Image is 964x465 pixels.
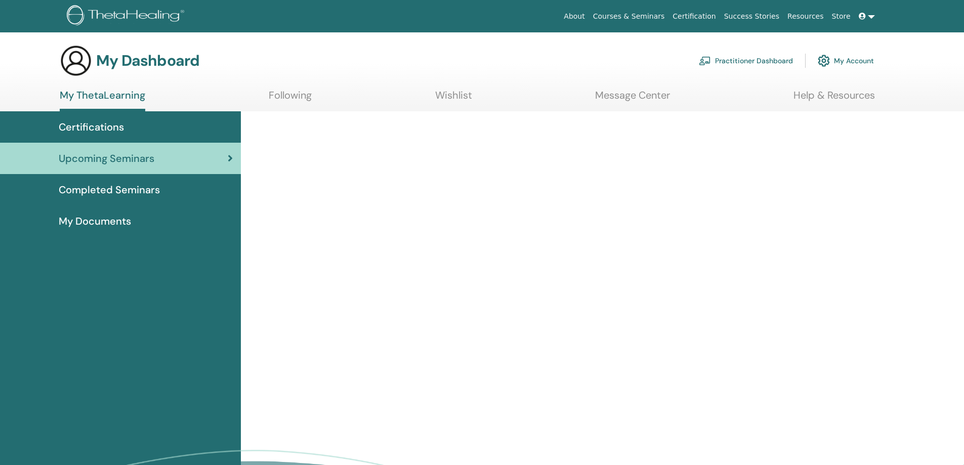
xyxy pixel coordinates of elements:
a: About [560,7,589,26]
a: Courses & Seminars [589,7,669,26]
span: Certifications [59,119,124,135]
a: Following [269,89,312,109]
a: Wishlist [435,89,472,109]
a: Practitioner Dashboard [699,50,793,72]
img: cog.svg [818,52,830,69]
a: Certification [668,7,720,26]
a: Success Stories [720,7,783,26]
img: generic-user-icon.jpg [60,45,92,77]
a: My Account [818,50,874,72]
img: chalkboard-teacher.svg [699,56,711,65]
a: My ThetaLearning [60,89,145,111]
span: My Documents [59,214,131,229]
h3: My Dashboard [96,52,199,70]
a: Resources [783,7,828,26]
a: Message Center [595,89,670,109]
span: Completed Seminars [59,182,160,197]
a: Store [828,7,855,26]
span: Upcoming Seminars [59,151,154,166]
a: Help & Resources [793,89,875,109]
img: logo.png [67,5,188,28]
